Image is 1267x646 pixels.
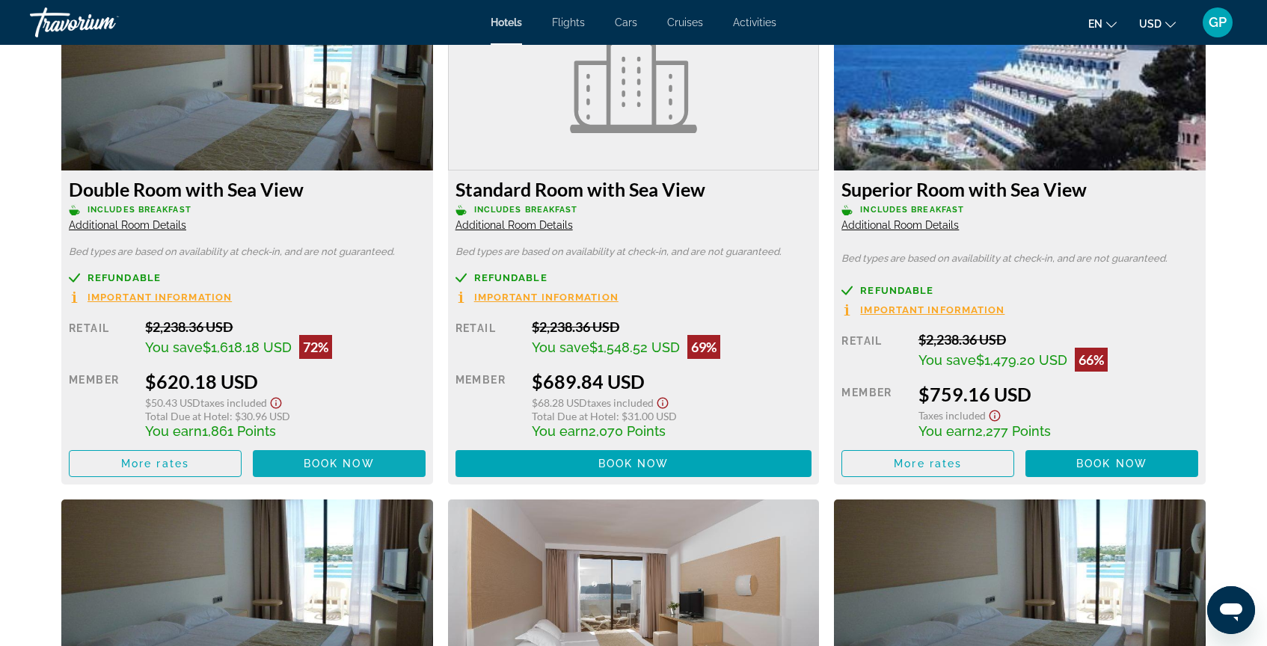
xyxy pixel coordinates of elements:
div: $620.18 USD [145,370,425,393]
span: Important Information [860,305,1004,315]
button: Important Information [455,291,619,304]
iframe: Button to launch messaging window [1207,586,1255,634]
p: Bed types are based on availability at check-in, and are not guaranteed. [841,253,1198,264]
p: Bed types are based on availability at check-in, and are not guaranteed. [455,247,812,257]
span: $50.43 USD [145,396,200,409]
span: More rates [894,458,962,470]
button: Book now [1025,450,1198,477]
span: Refundable [88,273,161,283]
a: Activities [733,16,776,28]
a: Hotels [491,16,522,28]
span: Refundable [860,286,933,295]
span: Includes Breakfast [860,205,964,215]
button: Important Information [841,304,1004,316]
span: Additional Room Details [69,219,186,231]
button: Change currency [1139,13,1176,34]
div: Member [69,370,134,439]
div: : $30.96 USD [145,410,425,422]
span: Includes Breakfast [474,205,578,215]
span: 2,070 Points [589,423,666,439]
div: Member [841,383,906,439]
span: Taxes included [918,409,986,422]
div: : $31.00 USD [532,410,812,422]
span: GP [1209,15,1227,30]
span: You earn [145,423,202,439]
span: $1,548.52 USD [589,339,680,355]
span: Additional Room Details [455,219,573,231]
button: Book now [455,450,812,477]
a: Refundable [455,272,812,283]
div: $2,238.36 USD [532,319,812,335]
img: hotel.svg [570,21,697,133]
span: More rates [121,458,189,470]
div: 72% [299,335,332,359]
button: Show Taxes and Fees disclaimer [986,405,1004,422]
div: 69% [687,335,720,359]
span: Total Due at Hotel [532,410,616,422]
span: You save [145,339,203,355]
span: You earn [532,423,589,439]
h3: Double Room with Sea View [69,178,426,200]
span: You earn [918,423,975,439]
button: Show Taxes and Fees disclaimer [654,393,672,410]
span: You save [918,352,976,368]
p: Bed types are based on availability at check-in, and are not guaranteed. [69,247,426,257]
span: Taxes included [587,396,654,409]
button: Book now [253,450,426,477]
div: Retail [69,319,134,359]
div: Retail [841,331,906,372]
div: $2,238.36 USD [918,331,1198,348]
a: Travorium [30,3,180,42]
button: User Menu [1198,7,1237,38]
span: 2,277 Points [975,423,1051,439]
span: Taxes included [200,396,267,409]
a: Cars [615,16,637,28]
div: Retail [455,319,521,359]
a: Flights [552,16,585,28]
a: Refundable [69,272,426,283]
span: $1,618.18 USD [203,339,292,355]
span: en [1088,18,1102,30]
span: USD [1139,18,1162,30]
div: $2,238.36 USD [145,319,425,335]
a: Cruises [667,16,703,28]
span: 1,861 Points [202,423,276,439]
span: Book now [598,458,669,470]
span: Additional Room Details [841,219,959,231]
button: Show Taxes and Fees disclaimer [267,393,285,410]
h3: Standard Room with Sea View [455,178,812,200]
span: Book now [1076,458,1147,470]
span: You save [532,339,589,355]
div: $689.84 USD [532,370,812,393]
span: Total Due at Hotel [145,410,230,422]
span: Book now [304,458,375,470]
span: Includes Breakfast [88,205,191,215]
span: $68.28 USD [532,396,587,409]
span: Important Information [474,292,619,302]
span: Important Information [88,292,232,302]
h3: Superior Room with Sea View [841,178,1198,200]
span: $1,479.20 USD [976,352,1067,368]
div: 66% [1075,348,1108,372]
button: Important Information [69,291,232,304]
span: Refundable [474,273,547,283]
button: More rates [69,450,242,477]
a: Refundable [841,285,1198,296]
div: $759.16 USD [918,383,1198,405]
div: Member [455,370,521,439]
button: More rates [841,450,1014,477]
button: Change language [1088,13,1117,34]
